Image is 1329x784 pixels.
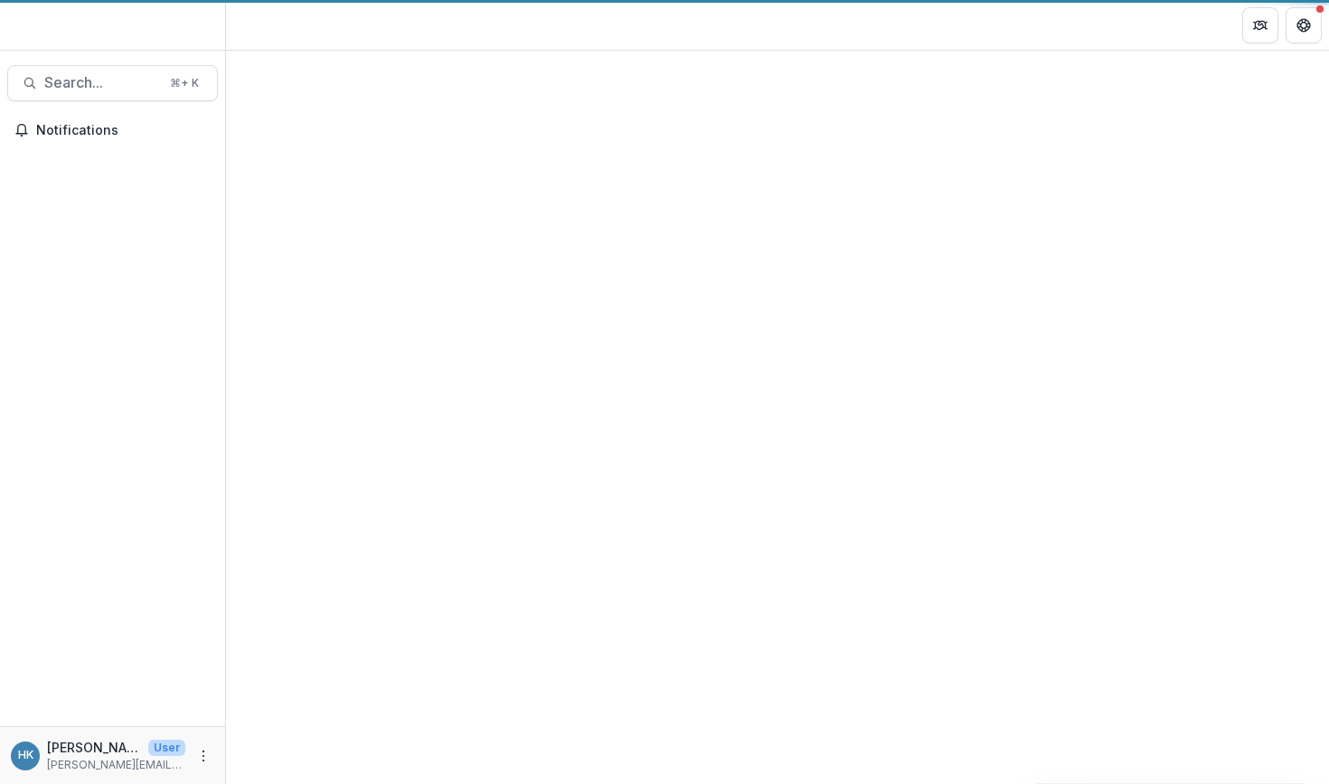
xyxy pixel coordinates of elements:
[1286,7,1322,43] button: Get Help
[193,745,214,767] button: More
[1242,7,1278,43] button: Partners
[44,74,159,91] span: Search...
[7,65,218,101] button: Search...
[233,12,310,38] nav: breadcrumb
[47,757,185,773] p: [PERSON_NAME][EMAIL_ADDRESS][DOMAIN_NAME]
[18,750,33,761] div: Hannah Kaplan
[148,740,185,756] p: User
[47,738,141,757] p: [PERSON_NAME]
[7,116,218,145] button: Notifications
[36,123,211,138] span: Notifications
[166,73,203,93] div: ⌘ + K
